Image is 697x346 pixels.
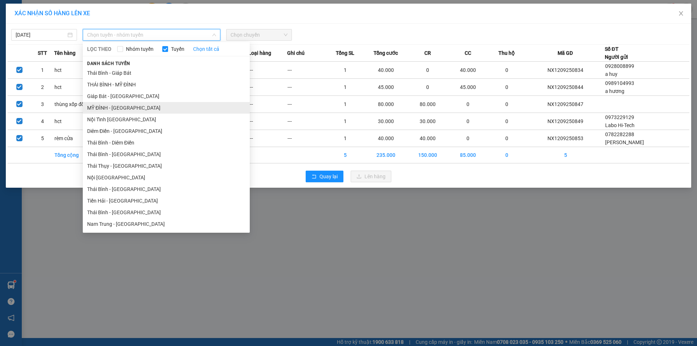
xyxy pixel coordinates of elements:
button: rollbackQuay lại [306,171,343,182]
td: 3 [31,96,54,113]
span: Labo Hi-Tech [605,122,635,128]
td: 0 [488,147,526,163]
td: --- [248,96,287,113]
span: Danh sách tuyến [83,60,135,67]
td: 4 [31,113,54,130]
span: close [678,11,684,16]
td: --- [248,79,287,96]
span: a hương [605,88,624,94]
span: XÁC NHẬN SỐ HÀNG LÊN XE [15,10,90,17]
span: Tổng SL [336,49,354,57]
span: STT [38,49,47,57]
li: Giáp Bát - [GEOGRAPHIC_DATA] [83,90,250,102]
td: 0 [449,96,488,113]
td: NX1209250853 [526,130,605,147]
li: THÁI BÌNH - MỸ ĐÌNH [83,79,250,90]
div: Số ĐT Người gửi [605,45,628,61]
span: Loại hàng [248,49,271,57]
span: Mã GD [558,49,573,57]
td: 5 [526,147,605,163]
span: LỌC THEO [87,45,111,53]
td: --- [248,113,287,130]
li: Tiền Hải - [GEOGRAPHIC_DATA] [83,195,250,207]
td: 1 [326,96,365,113]
td: 235.000 [365,147,407,163]
li: MỸ ĐÌNH - [GEOGRAPHIC_DATA] [83,102,250,114]
td: hct [54,79,160,96]
td: 1 [326,113,365,130]
span: Tên hàng [54,49,76,57]
td: 30.000 [365,113,407,130]
td: 1 [31,62,54,79]
span: 0928008899 [605,63,634,69]
td: 45.000 [449,79,488,96]
li: Thái Bình - [GEOGRAPHIC_DATA] [83,148,250,160]
span: Ghi chú [287,49,305,57]
td: 80.000 [365,96,407,113]
span: CR [424,49,431,57]
td: 40.000 [365,130,407,147]
span: Tổng cước [374,49,398,57]
li: Diêm Điền - [GEOGRAPHIC_DATA] [83,125,250,137]
li: Nam Trung - [GEOGRAPHIC_DATA] [83,218,250,230]
span: Tuyến [168,45,187,53]
td: 40.000 [449,62,488,79]
input: 12/09/2025 [16,31,66,39]
span: CC [465,49,471,57]
span: Chọn tuyến - nhóm tuyến [87,29,216,40]
li: Nội Tỉnh [GEOGRAPHIC_DATA] [83,114,250,125]
td: NX1209250844 [526,79,605,96]
td: 30.000 [407,113,449,130]
td: NX1209250849 [526,113,605,130]
td: --- [287,96,326,113]
td: 1 [326,130,365,147]
li: Nội [GEOGRAPHIC_DATA] [83,172,250,183]
td: rèm cửa [54,130,160,147]
td: 2 [31,79,54,96]
td: --- [287,79,326,96]
td: Tổng cộng [54,147,160,163]
td: 0 [488,62,526,79]
td: 0 [407,79,449,96]
td: --- [287,113,326,130]
td: hct [54,113,160,130]
td: 40.000 [365,62,407,79]
td: 80.000 [407,96,449,113]
span: [PERSON_NAME] [605,139,644,145]
li: Thái Bình - Giáp Bát [83,67,250,79]
td: 0 [407,62,449,79]
td: --- [287,62,326,79]
span: 0973229129 [605,114,634,120]
td: NX1209250834 [526,62,605,79]
span: 0989104993 [605,80,634,86]
td: 0 [488,130,526,147]
li: Thái Bình - [GEOGRAPHIC_DATA] [83,207,250,218]
td: thùng xốp đồ y [GEOGRAPHIC_DATA] [54,96,160,113]
td: 5 [31,130,54,147]
td: 45.000 [365,79,407,96]
td: --- [248,130,287,147]
td: NX1209250847 [526,96,605,113]
td: hct [54,62,160,79]
span: Thu hộ [498,49,515,57]
li: Thái Bình - Diêm Điền [83,137,250,148]
span: 0782282288 [605,131,634,137]
span: Quay lại [319,172,338,180]
a: Chọn tất cả [193,45,219,53]
span: Nhóm tuyến [123,45,156,53]
td: 5 [326,147,365,163]
span: Chọn chuyến [231,29,288,40]
td: --- [287,130,326,147]
td: 1 [326,62,365,79]
span: rollback [311,174,317,180]
button: uploadLên hàng [351,171,391,182]
td: 0 [449,113,488,130]
li: Thái Bình - [GEOGRAPHIC_DATA] [83,183,250,195]
button: Close [671,4,691,24]
td: 40.000 [407,130,449,147]
td: 150.000 [407,147,449,163]
td: 1 [326,79,365,96]
li: Thái Thụy - [GEOGRAPHIC_DATA] [83,160,250,172]
td: 0 [488,113,526,130]
span: a huy [605,71,617,77]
